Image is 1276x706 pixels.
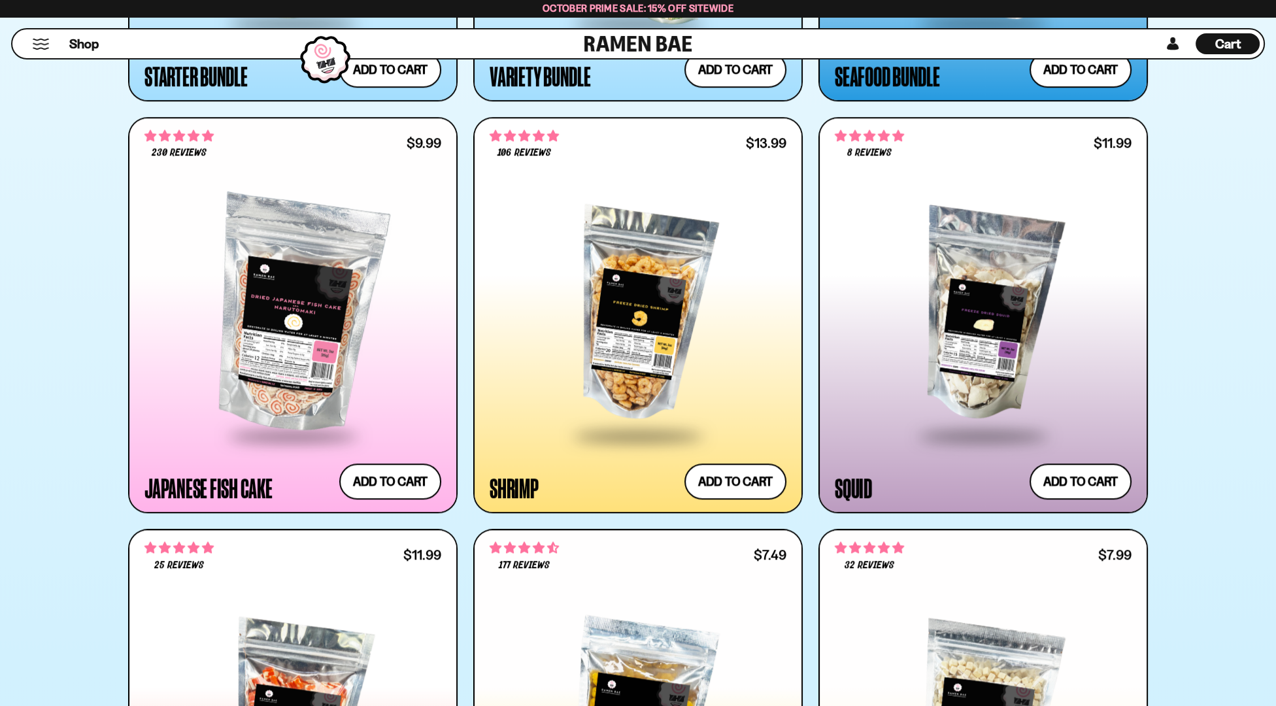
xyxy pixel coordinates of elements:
[32,39,50,50] button: Mobile Menu Trigger
[473,117,803,514] a: 4.91 stars 106 reviews $13.99 Shrimp Add to cart
[684,463,786,499] button: Add to cart
[144,64,248,88] div: Starter Bundle
[490,127,559,144] span: 4.91 stars
[407,137,441,149] div: $9.99
[543,2,733,14] span: October Prime Sale: 15% off Sitewide
[144,476,273,499] div: Japanese Fish Cake
[144,127,214,144] span: 4.77 stars
[403,548,441,561] div: $11.99
[490,476,539,499] div: Shrimp
[154,560,204,571] span: 25 reviews
[69,35,99,53] span: Shop
[835,64,940,88] div: Seafood Bundle
[144,539,214,556] span: 4.88 stars
[818,117,1148,514] a: 4.75 stars 8 reviews $11.99 Squid Add to cart
[497,148,550,158] span: 106 reviews
[835,127,904,144] span: 4.75 stars
[1196,29,1260,58] div: Cart
[490,64,591,88] div: Variety Bundle
[1030,463,1132,499] button: Add to cart
[339,463,441,499] button: Add to cart
[128,117,458,514] a: 4.77 stars 230 reviews $9.99 Japanese Fish Cake Add to cart
[1098,548,1132,561] div: $7.99
[746,137,786,149] div: $13.99
[69,33,99,54] a: Shop
[835,539,904,556] span: 4.78 stars
[835,476,872,499] div: Squid
[847,148,892,158] span: 8 reviews
[490,539,559,556] span: 4.71 stars
[1094,137,1132,149] div: $11.99
[1215,36,1241,52] span: Cart
[499,560,550,571] span: 177 reviews
[152,148,207,158] span: 230 reviews
[845,560,894,571] span: 32 reviews
[754,548,786,561] div: $7.49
